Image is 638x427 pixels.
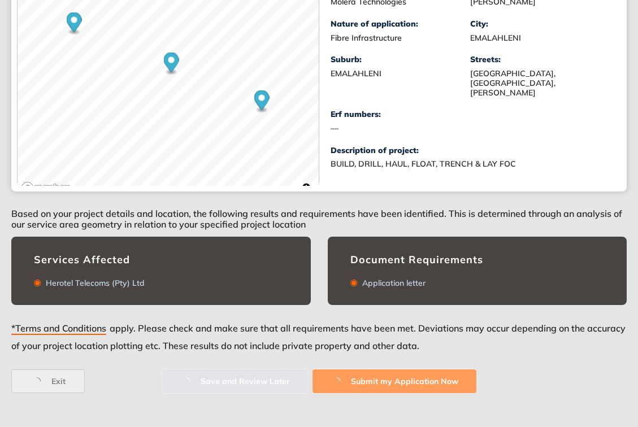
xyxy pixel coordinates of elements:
[331,146,610,155] div: Description of project:
[254,90,270,114] div: Map marker
[470,55,610,64] div: Streets:
[331,55,470,64] div: Suburb:
[331,159,610,169] div: BUILD, DRILL, HAUL, FLOAT, TRENCH & LAY FOC
[31,377,51,385] span: loading
[51,375,66,387] span: Exit
[34,254,288,266] div: Services Affected
[41,278,145,288] div: Herotel Telecoms (Pty) Ltd
[350,254,605,266] div: Document Requirements
[11,323,106,335] span: *Terms and Conditions
[331,33,470,43] div: Fibre Infrastructure
[11,191,627,237] div: Based on your project details and location, the following results and requirements have been iden...
[11,319,627,369] div: apply. Please check and make sure that all requirements have been met. Deviations may occur depen...
[303,181,310,194] span: Toggle attribution
[358,278,426,288] div: Application letter
[67,12,82,36] div: Map marker
[21,181,71,194] a: Mapbox logo
[331,69,470,79] div: EMALAHLENI
[351,375,458,387] span: Submit my Application Now
[331,19,470,29] div: Nature of application:
[331,110,470,119] div: Erf numbers:
[164,53,179,76] div: Map marker
[11,369,85,393] button: Exit
[470,69,610,97] div: [GEOGRAPHIC_DATA], [GEOGRAPHIC_DATA], [PERSON_NAME]
[331,377,351,385] span: loading
[470,33,610,43] div: EMALAHLENI
[11,319,110,339] button: *Terms and Conditions
[470,19,610,29] div: City:
[313,369,476,393] button: Submit my Application Now
[331,124,470,133] div: —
